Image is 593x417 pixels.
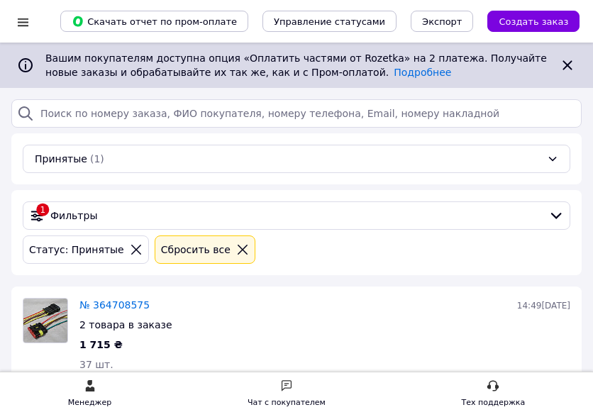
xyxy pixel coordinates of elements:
[158,242,233,257] div: Сбросить все
[11,99,582,128] input: Поиск по номеру заказа, ФИО покупателя, номеру телефона, Email, номеру накладной
[487,11,580,32] button: Создать заказ
[72,15,237,28] span: Скачать отчет по пром-оплате
[394,67,451,78] a: Подробнее
[517,301,570,311] span: 14:49[DATE]
[68,396,111,410] div: Менеджер
[23,299,67,343] img: Фото товару
[79,339,123,350] span: 1 715 ₴
[499,16,568,27] span: Создать заказ
[248,396,326,410] div: Чат с покупателем
[23,298,68,343] a: Фото товару
[422,16,462,27] span: Экспорт
[60,11,248,32] button: Скачать отчет по пром-оплате
[411,11,473,32] button: Экспорт
[45,52,547,78] span: Вашим покупателям доступна опция «Оплатить частями от Rozetka» на 2 платежа. Получайте новые зака...
[274,16,385,27] span: Управление статусами
[26,242,127,257] div: Статус: Принятые
[262,11,397,32] button: Управление статусами
[473,15,580,26] a: Создать заказ
[79,318,570,332] div: 2 товара в заказе
[50,208,543,223] span: Фильтры
[79,299,150,311] a: № 364708575
[79,359,113,370] span: 37 шт.
[462,396,526,410] div: Тех поддержка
